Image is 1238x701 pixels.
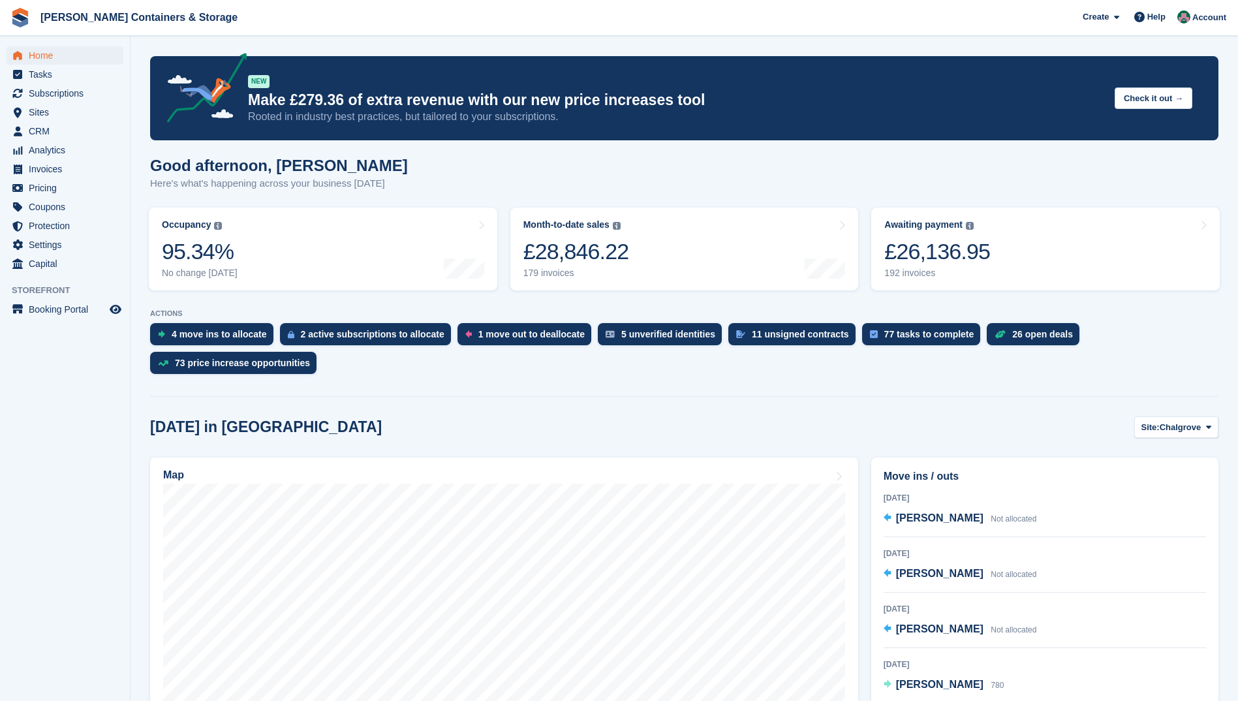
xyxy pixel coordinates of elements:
[29,236,107,254] span: Settings
[7,217,123,235] a: menu
[35,7,243,28] a: [PERSON_NAME] Containers & Storage
[896,623,983,634] span: [PERSON_NAME]
[158,330,165,338] img: move_ins_to_allocate_icon-fdf77a2bb77ea45bf5b3d319d69a93e2d87916cf1d5bf7949dd705db3b84f3ca.svg
[896,679,983,690] span: [PERSON_NAME]
[884,621,1037,638] a: [PERSON_NAME] Not allocated
[1141,421,1160,434] span: Site:
[150,309,1218,318] p: ACTIONS
[884,219,963,230] div: Awaiting payment
[884,566,1037,583] a: [PERSON_NAME] Not allocated
[7,255,123,273] a: menu
[150,323,280,352] a: 4 move ins to allocate
[1115,87,1192,109] button: Check it out →
[29,255,107,273] span: Capital
[884,603,1206,615] div: [DATE]
[162,219,211,230] div: Occupancy
[966,222,974,230] img: icon-info-grey-7440780725fd019a000dd9b08b2336e03edf1995a4989e88bcd33f0948082b44.svg
[29,160,107,178] span: Invoices
[606,330,615,338] img: verify_identity-adf6edd0f0f0b5bbfe63781bf79b02c33cf7c696d77639b501bdc392416b5a36.svg
[991,514,1036,523] span: Not allocated
[884,469,1206,484] h2: Move ins / outs
[862,323,987,352] a: 77 tasks to complete
[29,103,107,121] span: Sites
[158,360,168,366] img: price_increase_opportunities-93ffe204e8149a01c8c9dc8f82e8f89637d9d84a8eef4429ea346261dce0b2c0.svg
[884,510,1037,527] a: [PERSON_NAME] Not allocated
[1147,10,1166,23] span: Help
[598,323,728,352] a: 5 unverified identities
[29,84,107,102] span: Subscriptions
[1083,10,1109,23] span: Create
[995,330,1006,339] img: deal-1b604bf984904fb50ccaf53a9ad4b4a5d6e5aea283cecdc64d6e3604feb123c2.svg
[149,208,497,290] a: Occupancy 95.34% No change [DATE]
[150,418,382,436] h2: [DATE] in [GEOGRAPHIC_DATA]
[29,198,107,216] span: Coupons
[248,75,270,88] div: NEW
[884,492,1206,504] div: [DATE]
[7,236,123,254] a: menu
[871,208,1220,290] a: Awaiting payment £26,136.95 192 invoices
[736,330,745,338] img: contract_signature_icon-13c848040528278c33f63329250d36e43548de30e8caae1d1a13099fd9432cc5.svg
[523,219,610,230] div: Month-to-date sales
[301,329,444,339] div: 2 active subscriptions to allocate
[987,323,1086,352] a: 26 open deals
[29,300,107,319] span: Booking Portal
[248,110,1104,124] p: Rooted in industry best practices, but tailored to your subscriptions.
[10,8,30,27] img: stora-icon-8386f47178a22dfd0bd8f6a31ec36ba5ce8667c1dd55bd0f319d3a0aa187defe.svg
[1177,10,1190,23] img: Julia Marcham
[12,284,130,297] span: Storefront
[613,222,621,230] img: icon-info-grey-7440780725fd019a000dd9b08b2336e03edf1995a4989e88bcd33f0948082b44.svg
[1134,416,1219,438] button: Site: Chalgrove
[884,238,990,265] div: £26,136.95
[7,198,123,216] a: menu
[465,330,472,338] img: move_outs_to_deallocate_icon-f764333ba52eb49d3ac5e1228854f67142a1ed5810a6f6cc68b1a99e826820c5.svg
[29,217,107,235] span: Protection
[162,238,238,265] div: 95.34%
[29,46,107,65] span: Home
[728,323,862,352] a: 11 unsigned contracts
[1012,329,1073,339] div: 26 open deals
[884,329,974,339] div: 77 tasks to complete
[7,46,123,65] a: menu
[29,122,107,140] span: CRM
[156,53,247,127] img: price-adjustments-announcement-icon-8257ccfd72463d97f412b2fc003d46551f7dbcb40ab6d574587a9cd5c0d94...
[523,238,629,265] div: £28,846.22
[896,512,983,523] span: [PERSON_NAME]
[214,222,222,230] img: icon-info-grey-7440780725fd019a000dd9b08b2336e03edf1995a4989e88bcd33f0948082b44.svg
[248,91,1104,110] p: Make £279.36 of extra revenue with our new price increases tool
[621,329,715,339] div: 5 unverified identities
[7,84,123,102] a: menu
[478,329,585,339] div: 1 move out to deallocate
[884,548,1206,559] div: [DATE]
[884,268,990,279] div: 192 invoices
[1160,421,1201,434] span: Chalgrove
[884,659,1206,670] div: [DATE]
[150,157,408,174] h1: Good afternoon, [PERSON_NAME]
[163,469,184,481] h2: Map
[172,329,267,339] div: 4 move ins to allocate
[523,268,629,279] div: 179 invoices
[29,65,107,84] span: Tasks
[108,302,123,317] a: Preview store
[175,358,310,368] div: 73 price increase opportunities
[752,329,849,339] div: 11 unsigned contracts
[150,176,408,191] p: Here's what's happening across your business [DATE]
[288,330,294,339] img: active_subscription_to_allocate_icon-d502201f5373d7db506a760aba3b589e785aa758c864c3986d89f69b8ff3...
[7,122,123,140] a: menu
[7,103,123,121] a: menu
[870,330,878,338] img: task-75834270c22a3079a89374b754ae025e5fb1db73e45f91037f5363f120a921f8.svg
[991,681,1004,690] span: 780
[510,208,859,290] a: Month-to-date sales £28,846.22 179 invoices
[7,179,123,197] a: menu
[457,323,598,352] a: 1 move out to deallocate
[7,65,123,84] a: menu
[150,352,323,381] a: 73 price increase opportunities
[991,625,1036,634] span: Not allocated
[7,141,123,159] a: menu
[884,677,1004,694] a: [PERSON_NAME] 780
[162,268,238,279] div: No change [DATE]
[29,141,107,159] span: Analytics
[7,300,123,319] a: menu
[1192,11,1226,24] span: Account
[29,179,107,197] span: Pricing
[991,570,1036,579] span: Not allocated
